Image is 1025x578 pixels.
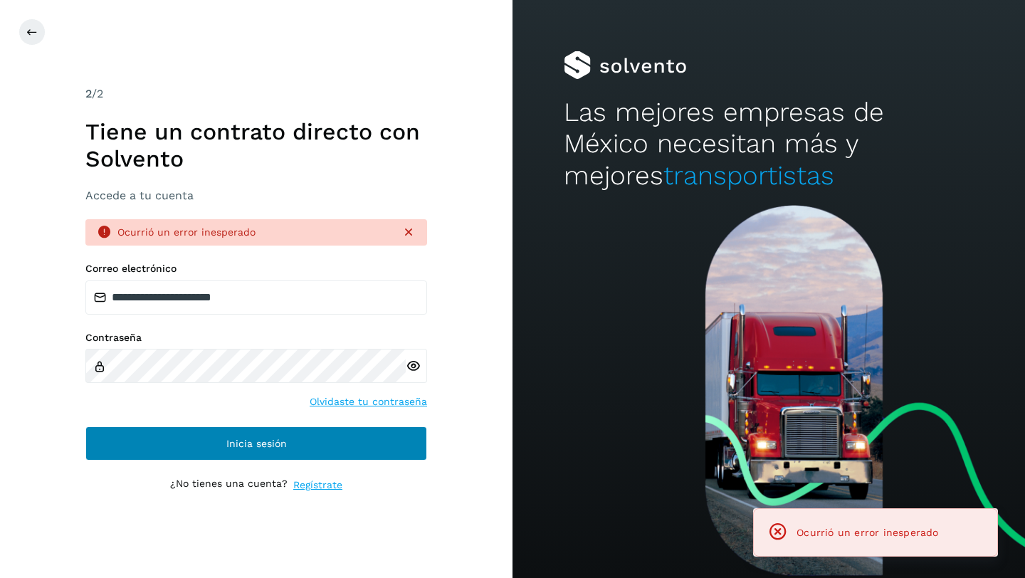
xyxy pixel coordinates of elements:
h2: Las mejores empresas de México necesitan más y mejores [564,97,974,191]
a: Olvidaste tu contraseña [310,394,427,409]
div: Ocurrió un error inesperado [117,225,390,240]
span: transportistas [663,160,834,191]
span: Inicia sesión [226,438,287,448]
label: Correo electrónico [85,263,427,275]
h1: Tiene un contrato directo con Solvento [85,118,427,173]
p: ¿No tienes una cuenta? [170,478,288,493]
label: Contraseña [85,332,427,344]
button: Inicia sesión [85,426,427,461]
a: Regístrate [293,478,342,493]
h3: Accede a tu cuenta [85,189,427,202]
span: 2 [85,87,92,100]
div: /2 [85,85,427,103]
span: Ocurrió un error inesperado [797,527,938,538]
